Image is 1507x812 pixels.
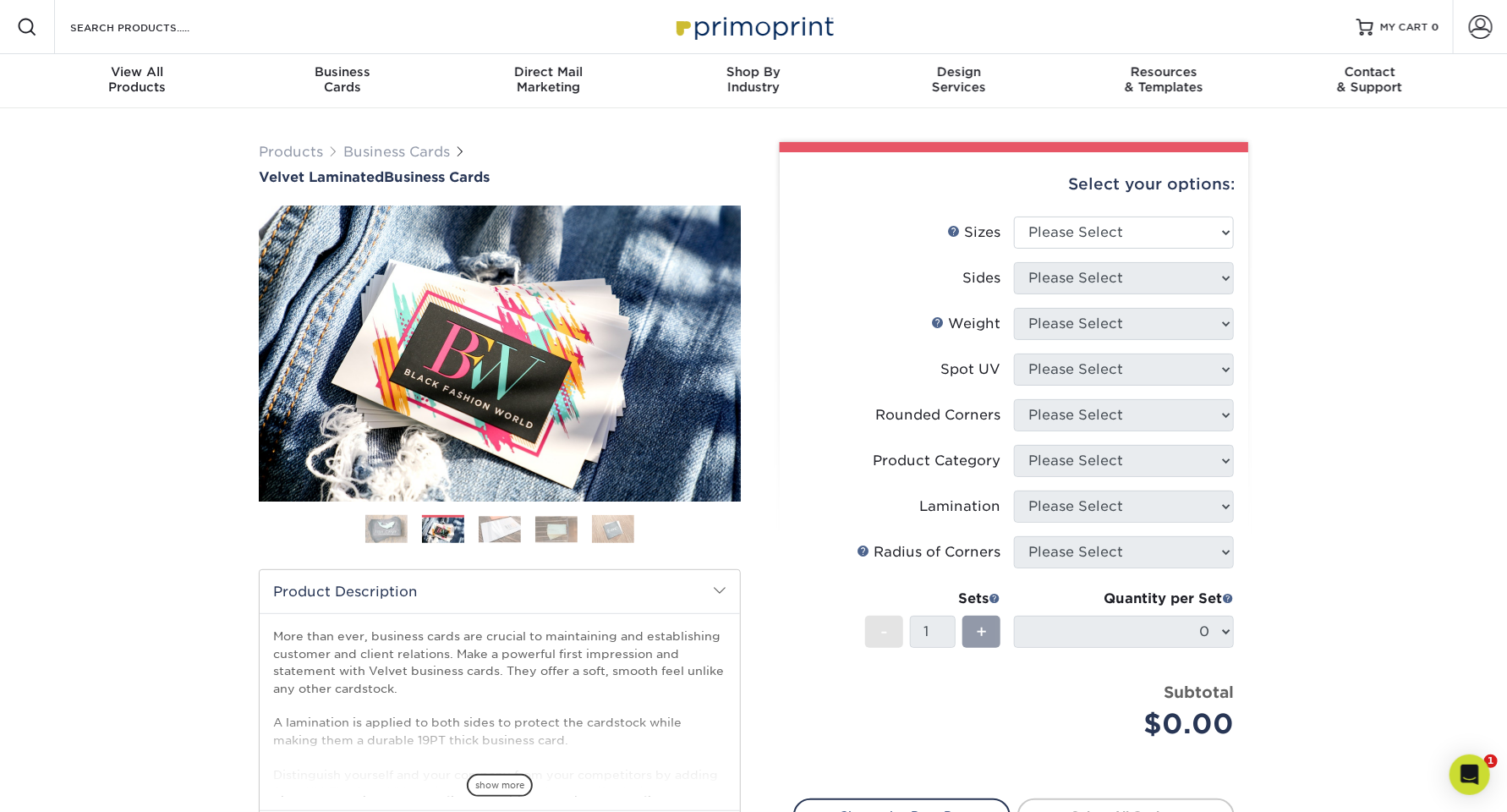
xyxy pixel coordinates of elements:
span: MY CART [1380,20,1428,35]
span: - [880,619,888,645]
h1: Business Cards [259,169,741,185]
div: Open Intercom Messenger [1449,754,1490,795]
img: Velvet Laminated 02 [259,206,741,502]
div: Rounded Corners [875,405,1000,425]
div: Lamination [919,497,1000,517]
a: Resources& Templates [1061,54,1267,108]
img: Primoprint [669,8,838,45]
div: Products [35,64,240,95]
span: Direct Mail [446,64,651,80]
span: 0 [1432,21,1439,33]
h2: Product Description [260,570,740,613]
a: DesignServices [856,54,1061,108]
a: Products [259,144,323,160]
div: Select your options: [793,152,1235,217]
span: Velvet Laminated [259,169,384,185]
div: Quantity per Set [1014,589,1234,609]
img: Business Cards 01 [365,508,408,551]
div: Sides [962,268,1000,288]
div: Weight [931,314,1000,334]
strong: Subtotal [1164,683,1234,701]
span: + [976,619,987,645]
a: Business Cards [343,144,450,160]
a: Contact& Support [1267,54,1472,108]
img: Business Cards 04 [535,516,578,542]
span: Shop By [651,64,857,80]
span: Design [856,64,1061,80]
img: Business Cards 02 [422,518,464,544]
a: Shop ByIndustry [651,54,857,108]
img: Business Cards 03 [479,516,521,542]
div: Marketing [446,64,651,95]
div: & Templates [1061,64,1267,95]
div: Spot UV [940,359,1000,380]
div: Sizes [947,222,1000,243]
div: Cards [240,64,446,95]
span: View All [35,64,240,80]
img: Business Cards 05 [592,514,634,544]
a: BusinessCards [240,54,446,108]
a: Velvet LaminatedBusiness Cards [259,169,741,185]
div: Product Category [873,451,1000,471]
div: Industry [651,64,857,95]
span: Business [240,64,446,80]
div: Sets [865,589,1000,609]
input: SEARCH PRODUCTS..... [68,17,233,37]
div: Services [856,64,1061,95]
a: View AllProducts [35,54,240,108]
div: $0.00 [1027,704,1234,744]
div: & Support [1267,64,1472,95]
a: Direct MailMarketing [446,54,651,108]
div: Radius of Corners [857,542,1000,562]
span: 1 [1484,754,1498,768]
span: Resources [1061,64,1267,80]
span: Contact [1267,64,1472,80]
